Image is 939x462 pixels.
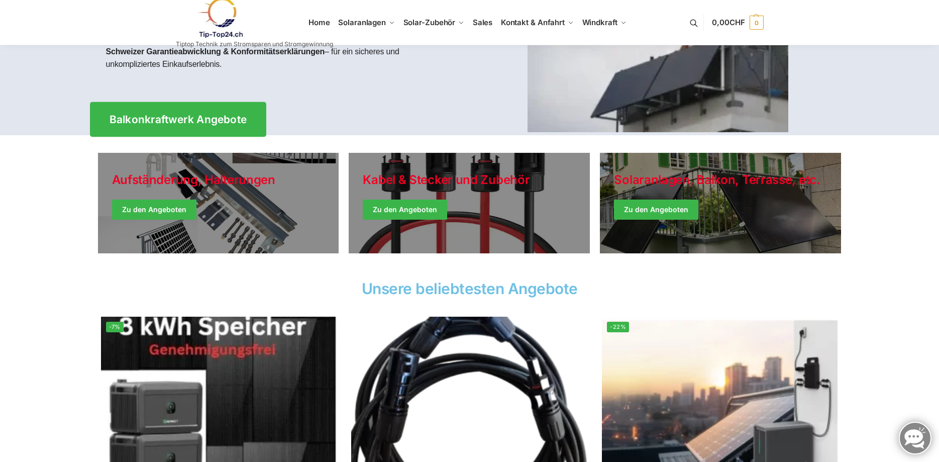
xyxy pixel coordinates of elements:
[109,114,247,125] span: Balkonkraftwerk Angebote
[712,18,745,27] span: 0,00
[106,45,462,71] p: – für ein sicheres und unkompliziertes Einkaufserlebnis.
[338,18,386,27] span: Solaranlagen
[712,8,763,38] a: 0,00CHF 0
[98,281,842,296] h2: Unsere beliebtesten Angebote
[98,153,339,253] a: Holiday Style
[501,18,565,27] span: Kontakt & Anfahrt
[473,18,493,27] span: Sales
[349,153,590,253] a: Holiday Style
[582,18,617,27] span: Windkraft
[90,102,266,137] a: Balkonkraftwerk Angebote
[106,47,325,56] strong: Schweizer Garantieabwicklung & Konformitätserklärungen
[600,153,841,253] a: Winter Jackets
[729,18,745,27] span: CHF
[403,18,456,27] span: Solar-Zubehör
[750,16,764,30] span: 0
[176,41,333,47] p: Tiptop Technik zum Stromsparen und Stromgewinnung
